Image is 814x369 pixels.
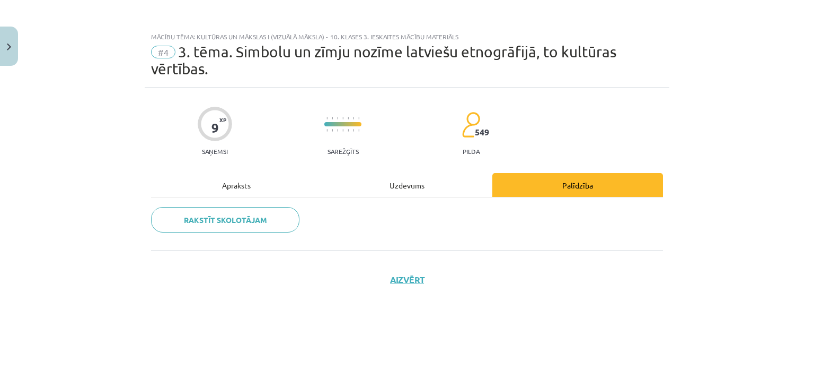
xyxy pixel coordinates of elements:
p: Sarežģīts [328,148,359,155]
img: icon-short-line-57e1e144782c952c97e751825c79c345078a6d821885a25fce030b3d8c18986b.svg [337,117,338,119]
img: icon-short-line-57e1e144782c952c97e751825c79c345078a6d821885a25fce030b3d8c18986b.svg [353,117,354,119]
button: Aizvērt [387,274,427,285]
p: Saņemsi [198,148,232,155]
img: icon-short-line-57e1e144782c952c97e751825c79c345078a6d821885a25fce030b3d8c18986b.svg [332,129,333,132]
img: icon-short-line-57e1e144782c952c97e751825c79c345078a6d821885a25fce030b3d8c18986b.svg [348,129,349,132]
span: #4 [151,46,175,58]
span: 3. tēma. Simbolu un zīmju nozīme latviešu etnogrāfijā, to kultūras vērtības. [151,43,616,78]
img: icon-short-line-57e1e144782c952c97e751825c79c345078a6d821885a25fce030b3d8c18986b.svg [358,129,359,132]
img: icon-short-line-57e1e144782c952c97e751825c79c345078a6d821885a25fce030b3d8c18986b.svg [332,117,333,119]
img: icon-short-line-57e1e144782c952c97e751825c79c345078a6d821885a25fce030b3d8c18986b.svg [353,129,354,132]
img: icon-close-lesson-0947bae3869378f0d4975bcd49f059093ad1ed9edebbc8119c70593378902aed.svg [7,44,11,50]
div: Apraksts [151,173,322,197]
img: icon-short-line-57e1e144782c952c97e751825c79c345078a6d821885a25fce030b3d8c18986b.svg [326,129,328,132]
div: Mācību tēma: Kultūras un mākslas i (vizuālā māksla) - 10. klases 3. ieskaites mācību materiāls [151,33,663,40]
img: icon-short-line-57e1e144782c952c97e751825c79c345078a6d821885a25fce030b3d8c18986b.svg [337,129,338,132]
img: icon-short-line-57e1e144782c952c97e751825c79c345078a6d821885a25fce030b3d8c18986b.svg [342,117,343,119]
div: Palīdzība [492,173,663,197]
span: XP [219,117,226,123]
p: pilda [463,148,480,155]
img: icon-short-line-57e1e144782c952c97e751825c79c345078a6d821885a25fce030b3d8c18986b.svg [342,129,343,132]
img: icon-short-line-57e1e144782c952c97e751825c79c345078a6d821885a25fce030b3d8c18986b.svg [348,117,349,119]
div: Uzdevums [322,173,492,197]
img: icon-short-line-57e1e144782c952c97e751825c79c345078a6d821885a25fce030b3d8c18986b.svg [326,117,328,119]
img: icon-short-line-57e1e144782c952c97e751825c79c345078a6d821885a25fce030b3d8c18986b.svg [358,117,359,119]
img: students-c634bb4e5e11cddfef0936a35e636f08e4e9abd3cc4e673bd6f9a4125e45ecb1.svg [462,111,480,138]
span: 549 [475,127,489,137]
div: 9 [211,121,219,135]
a: Rakstīt skolotājam [151,207,299,233]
